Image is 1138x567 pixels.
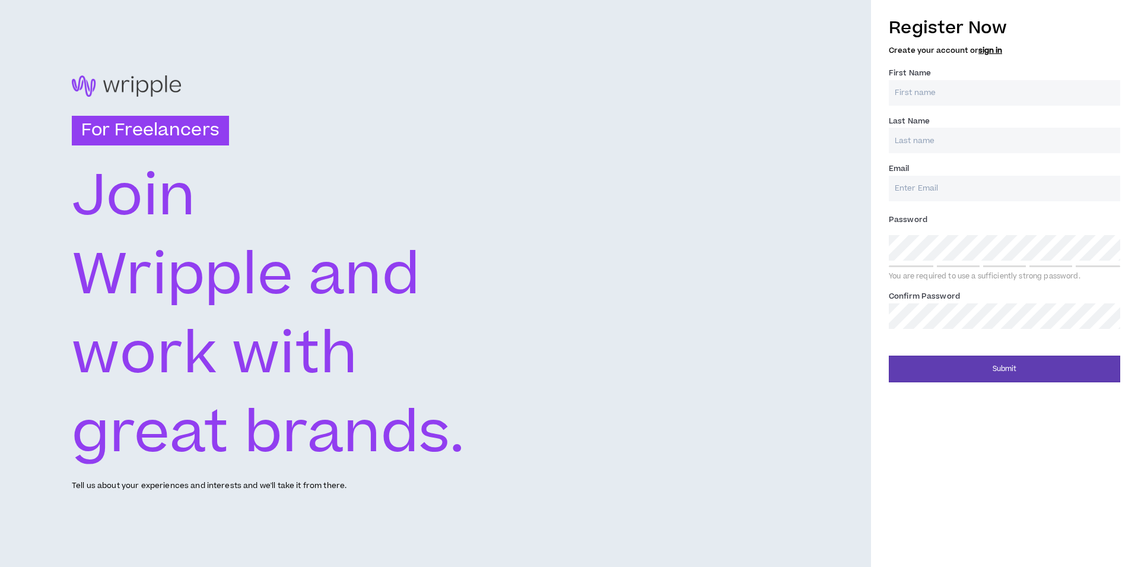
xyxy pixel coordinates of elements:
[72,156,196,238] text: Join
[889,64,931,83] label: First Name
[889,159,910,178] label: Email
[889,272,1120,281] div: You are required to use a sufficiently strong password.
[72,480,347,492] p: Tell us about your experiences and interests and we'll take it from there.
[889,356,1120,382] button: Submit
[889,80,1120,106] input: First name
[978,45,1002,56] a: sign in
[72,313,358,396] text: work with
[889,214,927,225] span: Password
[889,15,1120,40] h3: Register Now
[889,287,960,306] label: Confirm Password
[72,392,465,475] text: great brands.
[889,176,1120,201] input: Enter Email
[889,46,1120,55] h5: Create your account or
[72,235,420,317] text: Wripple and
[889,128,1120,153] input: Last name
[889,112,930,131] label: Last Name
[72,116,229,145] h3: For Freelancers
